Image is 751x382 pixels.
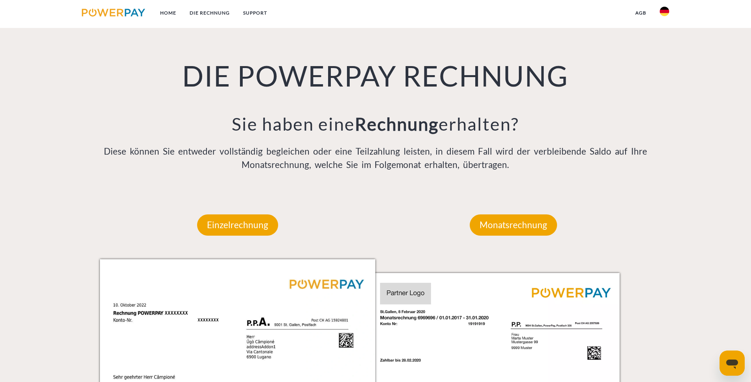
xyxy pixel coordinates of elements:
a: DIE RECHNUNG [183,6,236,20]
img: logo-powerpay.svg [82,9,145,17]
a: SUPPORT [236,6,274,20]
a: Home [153,6,183,20]
h1: DIE POWERPAY RECHNUNG [100,58,651,93]
p: Diese können Sie entweder vollständig begleichen oder eine Teilzahlung leisten, in diesem Fall wi... [100,145,651,172]
a: agb [629,6,653,20]
p: Monatsrechnung [470,214,557,236]
b: Rechnung [355,113,439,135]
p: Einzelrechnung [197,214,278,236]
iframe: Schaltfläche zum Öffnen des Messaging-Fensters [720,351,745,376]
img: de [660,7,669,16]
h3: Sie haben eine erhalten? [100,113,651,135]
